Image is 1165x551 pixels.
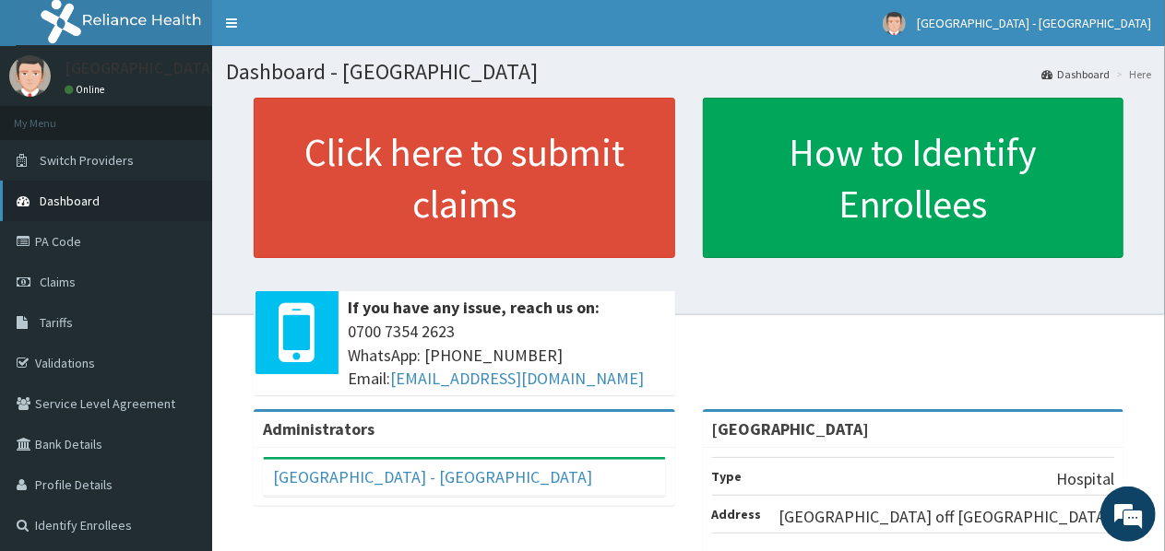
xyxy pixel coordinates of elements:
span: Dashboard [40,193,100,209]
strong: [GEOGRAPHIC_DATA] [712,418,870,440]
span: Claims [40,274,76,290]
a: [GEOGRAPHIC_DATA] - [GEOGRAPHIC_DATA] [273,466,592,487]
b: Administrators [263,418,374,440]
span: Tariffs [40,314,73,331]
img: d_794563401_company_1708531726252_794563401 [34,92,75,138]
b: Type [712,468,743,485]
b: If you have any issue, reach us on: [348,297,600,318]
a: Click here to submit claims [254,98,675,258]
a: How to Identify Enrollees [703,98,1124,258]
p: [GEOGRAPHIC_DATA] - [GEOGRAPHIC_DATA] [65,60,382,76]
h1: Dashboard - [GEOGRAPHIC_DATA] [226,60,1151,84]
span: Switch Providers [40,152,134,169]
div: Minimize live chat window [303,9,347,53]
a: [EMAIL_ADDRESS][DOMAIN_NAME] [390,368,644,389]
span: 0700 7354 2623 WhatsApp: [PHONE_NUMBER] Email: [348,320,666,391]
textarea: Type your message and hit 'Enter' [9,360,351,425]
span: [GEOGRAPHIC_DATA] - [GEOGRAPHIC_DATA] [917,15,1151,31]
img: User Image [9,55,51,97]
img: User Image [883,12,906,35]
div: Chat with us now [96,103,310,127]
p: [GEOGRAPHIC_DATA] off [GEOGRAPHIC_DATA]. [779,505,1114,529]
p: Hospital [1056,467,1114,491]
li: Here [1112,66,1151,82]
b: Address [712,506,762,522]
span: We're online! [107,160,255,346]
a: Online [65,83,109,96]
a: Dashboard [1041,66,1110,82]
